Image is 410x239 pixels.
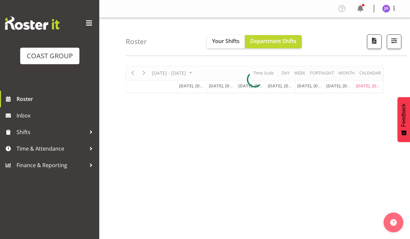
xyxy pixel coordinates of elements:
[17,160,86,170] span: Finance & Reporting
[17,144,86,154] span: Time & Attendance
[17,127,86,137] span: Shifts
[401,104,407,127] span: Feedback
[387,34,401,49] button: Filter Shifts
[382,5,390,13] img: jeremy-hogan1166.jpg
[245,35,302,48] button: Department Shifts
[207,35,245,48] button: Your Shifts
[126,38,147,45] h4: Roster
[212,37,240,45] span: Your Shifts
[390,219,397,226] img: help-xxl-2.png
[17,94,96,104] span: Roster
[5,17,60,30] img: Rosterit website logo
[367,34,382,49] button: Download a PDF of the roster according to the set date range.
[17,111,96,120] span: Inbox
[397,97,410,142] button: Feedback - Show survey
[27,51,73,61] div: COAST GROUP
[250,37,296,45] span: Department Shifts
